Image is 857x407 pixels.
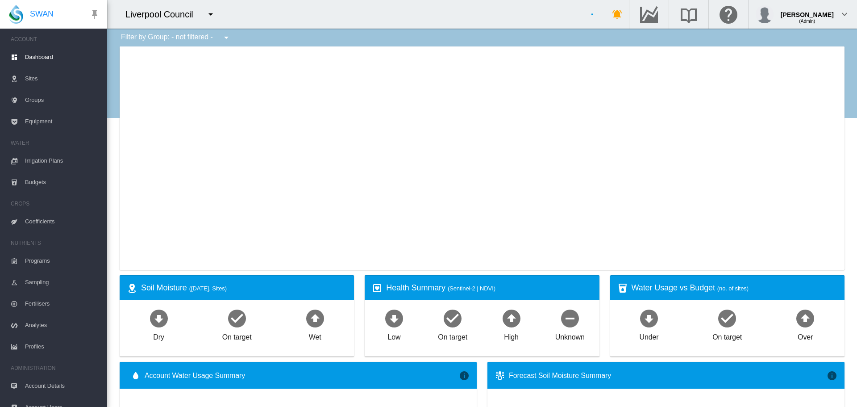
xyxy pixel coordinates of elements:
div: Forecast Soil Moisture Summary [509,371,827,381]
span: Equipment [25,111,100,132]
md-icon: icon-checkbox-marked-circle [716,307,738,329]
span: Account Water Usage Summary [145,371,459,381]
button: icon-menu-down [217,29,235,46]
md-icon: icon-information [827,370,837,381]
span: (no. of sites) [717,285,749,292]
md-icon: icon-arrow-up-bold-circle [795,307,816,329]
md-icon: icon-water [130,370,141,381]
span: ([DATE], Sites) [189,285,227,292]
md-icon: icon-pin [89,9,100,20]
span: NUTRIENTS [11,236,100,250]
md-icon: icon-arrow-up-bold-circle [501,307,522,329]
span: Budgets [25,172,100,193]
md-icon: icon-map-marker-radius [127,283,137,294]
div: Liverpool Council [125,8,201,21]
span: Irrigation Plans [25,150,100,172]
div: Dry [153,329,164,342]
div: Unknown [555,329,585,342]
md-icon: icon-bell-ring [612,9,623,20]
md-icon: icon-chevron-down [839,9,850,20]
span: Dashboard [25,46,100,68]
span: Profiles [25,336,100,357]
span: CROPS [11,197,100,211]
md-icon: icon-cup-water [617,283,628,294]
md-icon: icon-thermometer-lines [495,370,505,381]
span: WATER [11,136,100,150]
span: Fertilisers [25,293,100,315]
md-icon: icon-arrow-down-bold-circle [383,307,405,329]
div: Filter by Group: - not filtered - [114,29,238,46]
span: Sites [25,68,100,89]
md-icon: icon-checkbox-marked-circle [442,307,463,329]
div: On target [222,329,252,342]
button: icon-menu-down [202,5,220,23]
md-icon: icon-arrow-down-bold-circle [148,307,170,329]
span: Account Details [25,375,100,397]
span: ADMINISTRATION [11,361,100,375]
md-icon: icon-arrow-up-bold-circle [304,307,326,329]
span: Sampling [25,272,100,293]
img: SWAN-Landscape-Logo-Colour-drop.png [9,5,23,24]
md-icon: icon-arrow-down-bold-circle [638,307,660,329]
div: High [504,329,519,342]
div: Under [640,329,659,342]
span: (Admin) [799,19,815,24]
md-icon: icon-minus-circle [559,307,581,329]
span: ACCOUNT [11,32,100,46]
div: Soil Moisture [141,282,347,294]
span: Analytes [25,315,100,336]
md-icon: Click here for help [718,9,739,20]
div: On target [712,329,742,342]
md-icon: icon-menu-down [205,9,216,20]
div: [PERSON_NAME] [781,7,834,16]
span: Coefficients [25,211,100,232]
span: (Sentinel-2 | NDVI) [448,285,495,292]
div: Wet [309,329,321,342]
md-icon: icon-checkbox-marked-circle [226,307,248,329]
div: Health Summary [386,282,592,294]
div: Over [798,329,813,342]
div: Water Usage vs Budget [632,282,837,294]
span: Groups [25,89,100,111]
button: icon-bell-ring [608,5,626,23]
md-icon: Search the knowledge base [678,9,699,20]
span: SWAN [30,8,54,20]
md-icon: icon-information [459,370,470,381]
md-icon: Go to the Data Hub [638,9,660,20]
div: Low [387,329,400,342]
div: On target [438,329,467,342]
md-icon: icon-heart-box-outline [372,283,383,294]
md-icon: icon-menu-down [221,32,232,43]
img: profile.jpg [756,5,774,23]
span: Programs [25,250,100,272]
